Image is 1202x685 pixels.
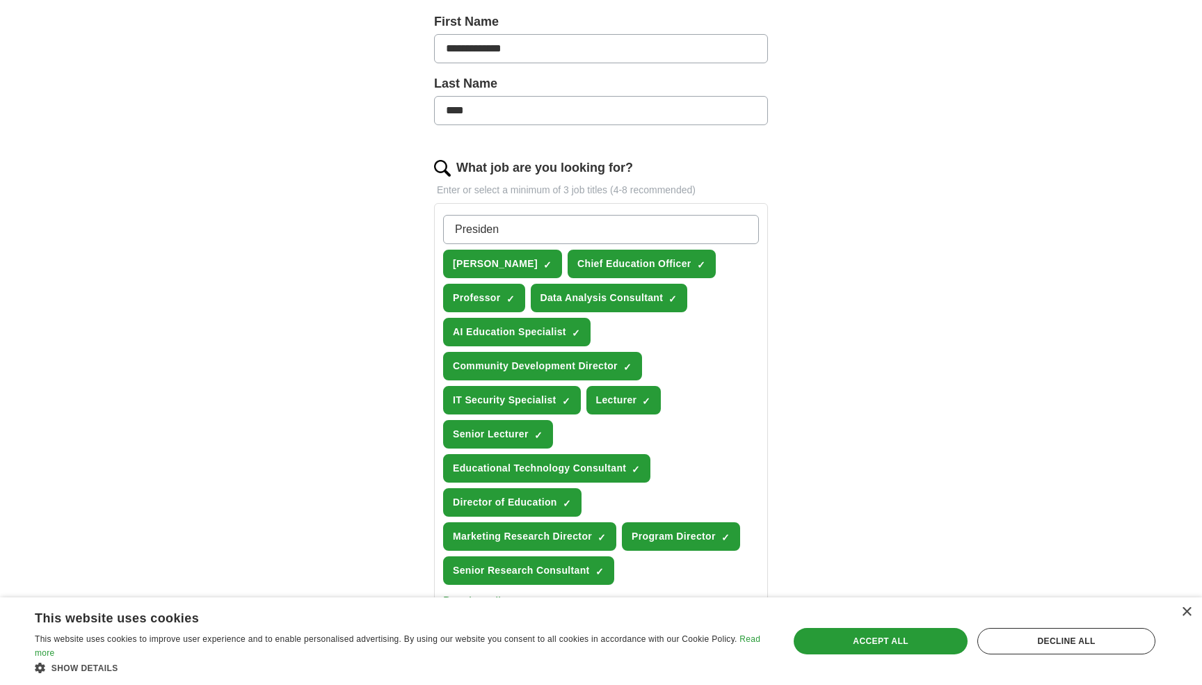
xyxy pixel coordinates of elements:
span: ✓ [668,293,677,305]
span: ✓ [623,362,632,373]
button: Lecturer✓ [586,386,662,414]
button: AI Education Specialist✓ [443,318,591,346]
span: Lecturer [596,393,637,408]
img: search.png [434,160,451,177]
button: Deselect all [443,593,501,610]
span: Chief Education Officer [577,257,691,271]
span: Community Development Director [453,359,618,373]
button: [PERSON_NAME]✓ [443,250,562,278]
button: Program Director✓ [622,522,740,551]
span: ✓ [697,259,705,271]
div: Show details [35,661,767,675]
div: Close [1181,607,1192,618]
span: Educational Technology Consultant [453,461,626,476]
button: Senior Research Consultant✓ [443,556,614,585]
div: Accept all [794,628,968,654]
span: Professor [453,291,501,305]
button: Data Analysis Consultant✓ [531,284,688,312]
label: What job are you looking for? [456,159,633,177]
button: Community Development Director✓ [443,352,642,380]
span: AI Education Specialist [453,325,566,339]
button: Senior Lecturer✓ [443,420,553,449]
span: This website uses cookies to improve user experience and to enable personalised advertising. By u... [35,634,737,644]
div: Decline all [977,628,1155,654]
span: ✓ [534,430,543,441]
span: [PERSON_NAME] [453,257,538,271]
label: Last Name [434,74,768,93]
span: Program Director [632,529,716,544]
button: Educational Technology Consultant✓ [443,454,650,483]
span: ✓ [572,328,580,339]
button: Marketing Research Director✓ [443,522,616,551]
label: First Name [434,13,768,31]
button: Director of Education✓ [443,488,582,517]
span: ✓ [506,293,515,305]
span: Senior Lecturer [453,427,529,442]
span: ✓ [642,396,650,407]
span: ✓ [562,396,570,407]
span: Data Analysis Consultant [540,291,664,305]
input: Type a job title and press enter [443,215,759,244]
span: ✓ [595,566,604,577]
span: Show details [51,663,118,673]
span: Senior Research Consultant [453,563,590,578]
span: ✓ [543,259,552,271]
span: Marketing Research Director [453,529,592,544]
span: IT Security Specialist [453,393,556,408]
div: This website uses cookies [35,606,732,627]
span: ✓ [632,464,640,475]
button: Chief Education Officer✓ [568,250,716,278]
button: IT Security Specialist✓ [443,386,581,414]
span: Director of Education [453,495,557,510]
p: Enter or select a minimum of 3 job titles (4-8 recommended) [434,183,768,198]
button: Professor✓ [443,284,525,312]
span: ✓ [563,498,571,509]
span: ✓ [721,532,730,543]
span: ✓ [598,532,606,543]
